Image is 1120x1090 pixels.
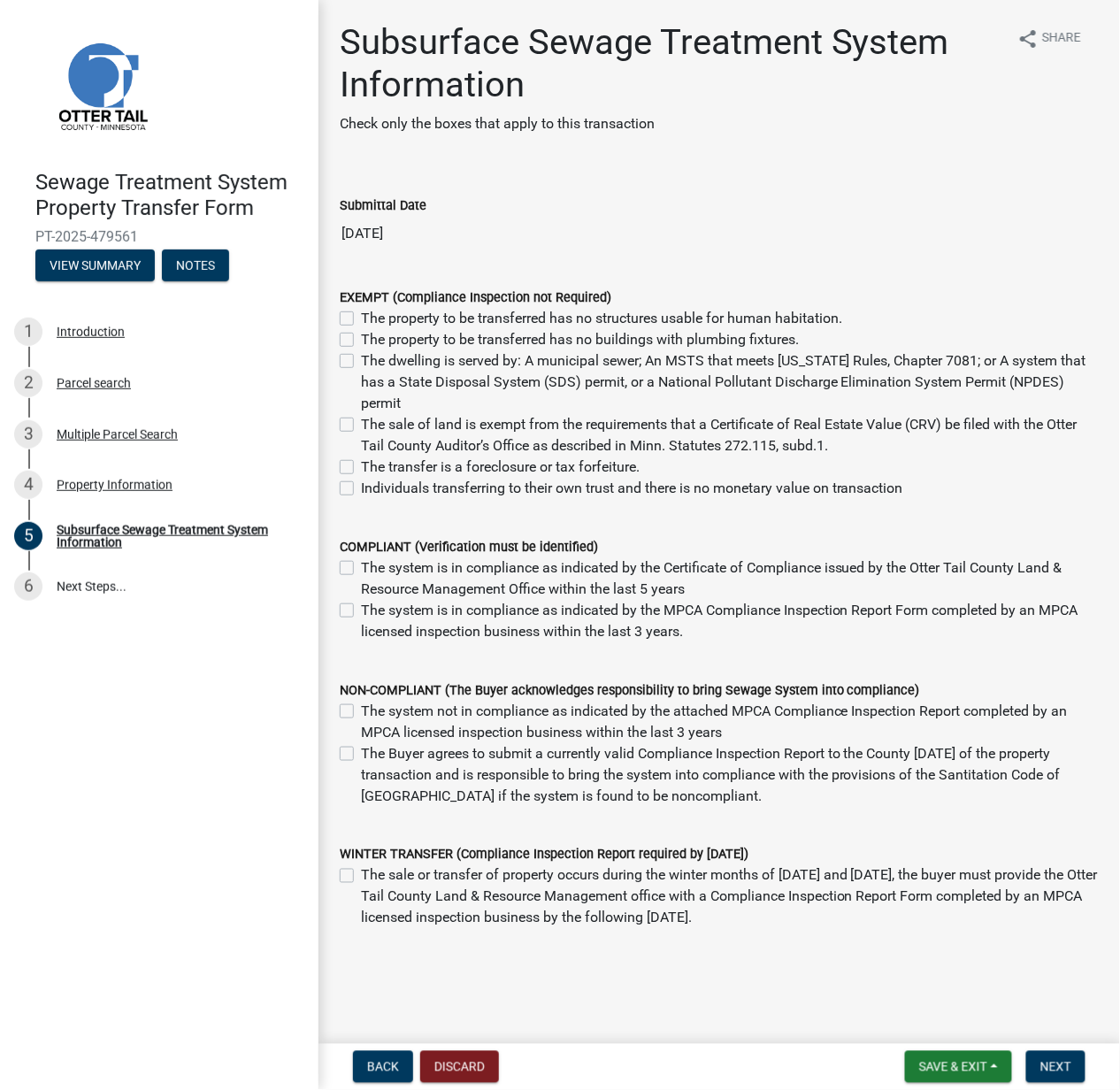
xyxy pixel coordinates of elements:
label: The dwelling is served by: A municipal sewer; An MSTS that meets [US_STATE] Rules, Chapter 7081; ... [361,350,1099,414]
i: share [1017,28,1039,50]
div: Multiple Parcel Search [57,428,178,441]
h1: Subsurface Sewage Treatment System Information [340,21,1003,106]
div: 4 [14,471,42,499]
label: The Buyer agrees to submit a currently valid Compliance Inspection Report to the County [DATE] of... [361,743,1099,807]
wm-modal-confirm: Summary [35,259,155,273]
span: Save & Exit [919,1060,987,1074]
button: shareShare [1003,21,1095,56]
button: Next [1026,1051,1085,1083]
button: View Summary [35,249,155,281]
h4: Sewage Treatment System Property Transfer Form [35,170,304,221]
div: 6 [14,572,42,601]
label: COMPLIANT (Verification must be identified) [340,541,598,554]
div: Parcel search [57,377,131,389]
div: 3 [14,420,42,449]
wm-modal-confirm: Notes [162,259,229,273]
label: The sale of land is exempt from the requirements that a Certificate of Real Estate Value (CRV) be... [361,414,1099,457]
label: WINTER TRANSFER (Compliance Inspection Report required by [DATE]) [340,849,748,862]
img: Otter Tail County, Minnesota [35,19,168,151]
div: Subsurface Sewage Treatment System Information [57,524,290,549]
div: 1 [14,318,42,346]
div: 5 [14,522,42,550]
label: The system is in compliance as indicated by the MPCA Compliance Inspection Report Form completed ... [361,600,1099,642]
span: Back [367,1060,399,1074]
button: Notes [162,249,229,281]
label: The sale or transfer of property occurs during the winter months of [DATE] and [DATE], the buyer ... [361,865,1099,929]
span: Next [1040,1060,1071,1074]
label: The system is in compliance as indicated by the Certificate of Compliance issued by the Otter Tai... [361,557,1099,600]
button: Discard [420,1051,499,1083]
label: The property to be transferred has no buildings with plumbing fixtures. [361,329,799,350]
button: Save & Exit [905,1051,1012,1083]
label: Individuals transferring to their own trust and there is no monetary value on transaction [361,478,903,499]
label: EXEMPT (Compliance Inspection not Required) [340,292,611,304]
button: Back [353,1051,413,1083]
label: The transfer is a foreclosure or tax forfeiture. [361,457,640,478]
p: Check only the boxes that apply to this transaction [340,113,1003,134]
div: Property Information [57,479,173,491]
label: Submittal Date [340,200,426,212]
label: The system not in compliance as indicated by the attached MPCA Compliance Inspection Report compl... [361,701,1099,743]
span: PT-2025-479561 [35,228,283,245]
div: Introduction [57,326,125,338]
label: NON-COMPLIANT (The Buyer acknowledges responsibility to bring Sewage System into compliance) [340,685,920,697]
label: The property to be transferred has no structures usable for human habitation. [361,308,842,329]
span: Share [1042,28,1081,50]
div: 2 [14,369,42,397]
